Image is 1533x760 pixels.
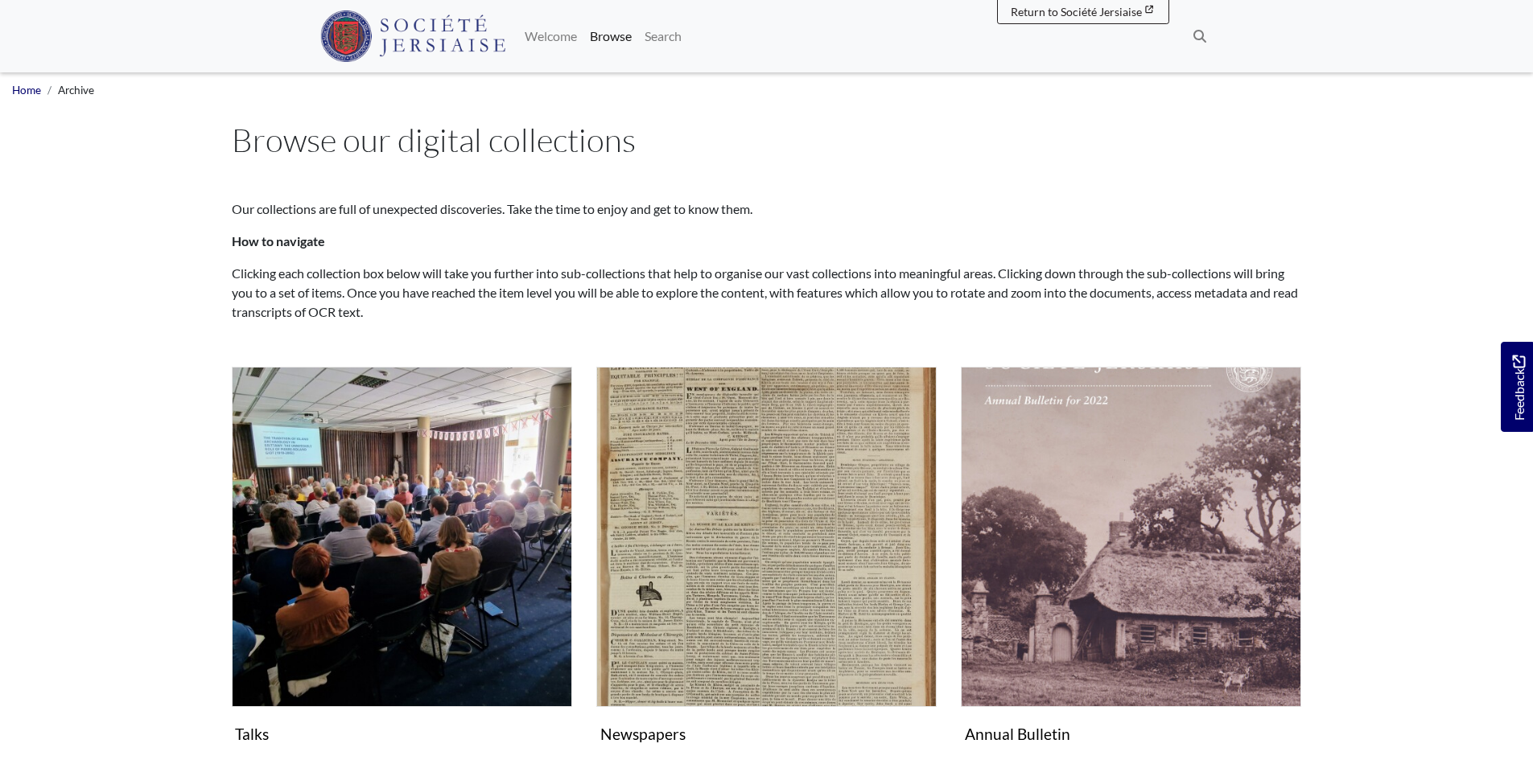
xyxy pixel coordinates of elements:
span: Feedback [1509,355,1528,421]
a: Annual Bulletin Annual Bulletin [961,367,1301,750]
img: Annual Bulletin [961,367,1301,707]
p: Clicking each collection box below will take you further into sub-collections that help to organi... [232,264,1302,322]
h1: Browse our digital collections [232,121,1302,159]
a: Browse [583,20,638,52]
p: Our collections are full of unexpected discoveries. Take the time to enjoy and get to know them. [232,199,1302,219]
a: Talks Talks [232,367,572,750]
img: Newspapers [596,367,937,707]
a: Newspapers Newspapers [596,367,937,750]
a: Would you like to provide feedback? [1501,342,1533,432]
strong: How to navigate [232,233,325,249]
img: Société Jersiaise [320,10,506,62]
img: Talks [232,367,572,707]
a: Welcome [518,20,583,52]
a: Société Jersiaise logo [320,6,506,66]
a: Search [638,20,688,52]
a: Home [12,84,41,97]
span: Archive [58,84,94,97]
span: Return to Société Jersiaise [1011,5,1142,18]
